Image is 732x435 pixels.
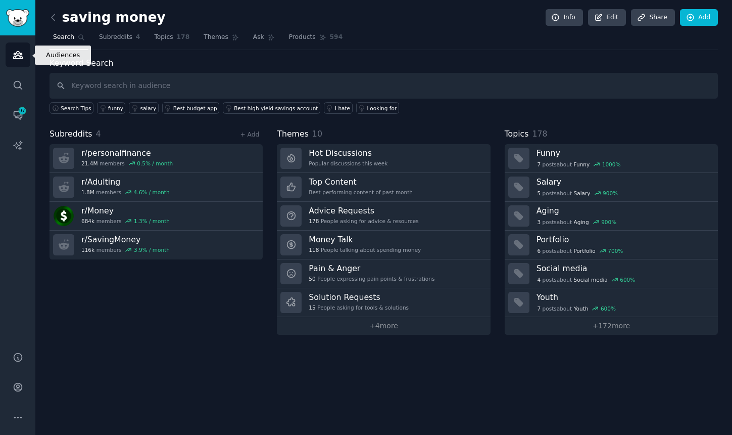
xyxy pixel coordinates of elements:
[173,105,217,112] div: Best budget app
[81,177,170,187] h3: r/ Adulting
[61,105,91,112] span: Search Tips
[536,292,711,302] h3: Youth
[81,234,170,245] h3: r/ SavingMoney
[574,247,596,254] span: Portfolio
[81,189,94,196] span: 1.8M
[536,304,617,313] div: post s about
[309,304,315,311] span: 15
[536,148,711,158] h3: Funny
[277,259,490,288] a: Pain & Anger50People expressing pain points & frustrations
[537,247,541,254] span: 6
[309,148,387,158] h3: Hot Discussions
[588,9,626,26] a: Edit
[81,189,170,196] div: members
[50,231,263,259] a: r/SavingMoney116kmembers3.9% / month
[285,29,346,50] a: Products594
[505,202,718,231] a: Aging3postsaboutAging900%
[6,103,30,127] a: 97
[536,177,711,187] h3: Salary
[309,177,413,187] h3: Top Content
[309,246,421,253] div: People talking about spending money
[536,275,636,284] div: post s about
[602,161,621,168] div: 1000 %
[505,288,718,317] a: Youth7postsaboutYouth600%
[608,247,623,254] div: 700 %
[277,173,490,202] a: Top ContentBest-performing content of past month
[537,190,541,197] span: 5
[309,234,421,245] h3: Money Talk
[309,160,387,167] div: Popular discussions this week
[240,131,259,138] a: + Add
[99,33,132,42] span: Subreddits
[95,29,143,50] a: Subreddits4
[532,129,547,139] span: 178
[277,231,490,259] a: Money Talk118People talking about spending money
[81,246,170,253] div: members
[631,9,674,26] a: Share
[546,9,583,26] a: Info
[309,292,409,302] h3: Solution Requests
[136,33,140,42] span: 4
[505,231,718,259] a: Portfolio6postsaboutPortfolio700%
[134,246,170,253] div: 3.9 % / month
[536,217,617,227] div: post s about
[53,33,74,42] span: Search
[96,129,101,139] span: 4
[309,263,434,274] h3: Pain & Anger
[81,217,170,225] div: members
[574,276,608,283] span: Social media
[81,160,173,167] div: members
[204,33,228,42] span: Themes
[151,29,193,50] a: Topics178
[505,144,718,173] a: Funny7postsaboutFunny1000%
[574,190,591,197] span: Salary
[277,128,309,141] span: Themes
[97,102,125,114] a: funny
[50,102,93,114] button: Search Tips
[335,105,350,112] div: I hate
[536,189,619,198] div: post s about
[620,276,635,283] div: 600 %
[81,205,170,216] h3: r/ Money
[505,259,718,288] a: Social media4postsaboutSocial media600%
[574,305,589,312] span: Youth
[309,217,319,225] span: 178
[536,160,622,169] div: post s about
[177,33,190,42] span: 178
[537,219,541,226] span: 3
[50,10,166,26] h2: saving money
[108,105,123,112] div: funny
[309,246,319,253] span: 118
[277,202,490,231] a: Advice Requests178People asking for advice & resources
[50,29,88,50] a: Search
[154,33,173,42] span: Topics
[18,107,27,114] span: 97
[81,160,97,167] span: 21.4M
[134,217,170,225] div: 1.3 % / month
[81,148,173,158] h3: r/ personalfinance
[536,205,711,216] h3: Aging
[536,246,624,255] div: post s about
[277,288,490,317] a: Solution Requests15People asking for tools & solutions
[309,275,315,282] span: 50
[309,189,413,196] div: Best-performing content of past month
[250,29,278,50] a: Ask
[134,189,170,196] div: 4.6 % / month
[330,33,343,42] span: 594
[601,305,616,312] div: 600 %
[574,161,590,168] span: Funny
[505,173,718,202] a: Salary5postsaboutSalary900%
[601,219,616,226] div: 900 %
[277,144,490,173] a: Hot DiscussionsPopular discussions this week
[309,217,418,225] div: People asking for advice & resources
[81,246,94,253] span: 116k
[309,275,434,282] div: People expressing pain points & frustrations
[324,102,353,114] a: I hate
[137,160,173,167] div: 0.5 % / month
[200,29,242,50] a: Themes
[53,205,74,227] img: Money
[312,129,322,139] span: 10
[536,263,711,274] h3: Social media
[277,317,490,335] a: +4more
[50,73,718,99] input: Keyword search in audience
